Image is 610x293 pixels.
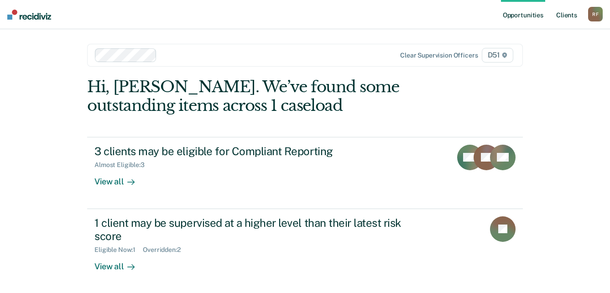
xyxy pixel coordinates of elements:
span: D51 [482,48,513,63]
button: RF [588,7,603,21]
div: R F [588,7,603,21]
div: Hi, [PERSON_NAME]. We’ve found some outstanding items across 1 caseload [87,78,436,115]
div: Almost Eligible : 3 [94,161,152,169]
a: 3 clients may be eligible for Compliant ReportingAlmost Eligible:3View all [87,137,523,209]
div: View all [94,169,146,187]
img: Recidiviz [7,10,51,20]
div: 1 client may be supervised at a higher level than their latest risk score [94,216,415,243]
div: Clear supervision officers [400,52,478,59]
div: View all [94,254,146,272]
div: Overridden : 2 [143,246,188,254]
div: 3 clients may be eligible for Compliant Reporting [94,145,415,158]
div: Eligible Now : 1 [94,246,143,254]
